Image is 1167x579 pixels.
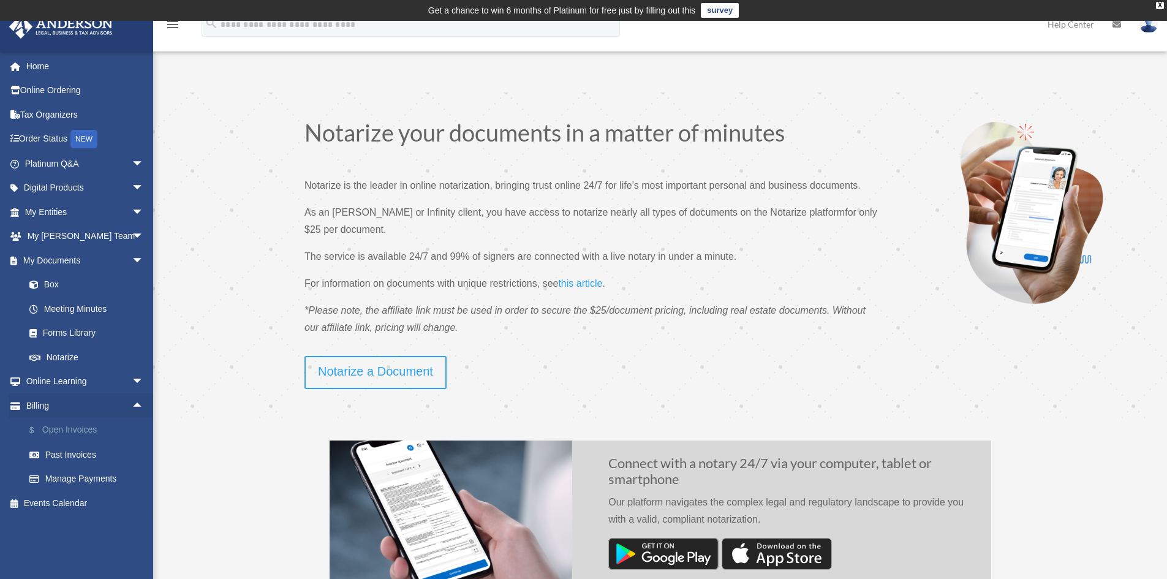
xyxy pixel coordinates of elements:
[17,297,162,321] a: Meeting Minutes
[428,3,696,18] div: Get a chance to win 6 months of Platinum for free just by filling out this
[956,121,1108,305] img: Notarize-hero
[304,305,866,333] span: *Please note, the affiliate link must be used in order to secure the $25/document pricing, includ...
[132,369,156,395] span: arrow_drop_down
[36,423,42,438] span: $
[132,151,156,176] span: arrow_drop_down
[17,345,156,369] a: Notarize
[9,393,162,418] a: Billingarrow_drop_up
[17,321,162,346] a: Forms Library
[701,3,739,18] a: survey
[558,278,602,289] span: this article
[17,418,162,443] a: $Open Invoices
[9,369,162,394] a: Online Learningarrow_drop_down
[6,15,116,39] img: Anderson Advisors Platinum Portal
[205,17,218,30] i: search
[132,393,156,418] span: arrow_drop_up
[304,356,447,389] a: Notarize a Document
[9,102,162,127] a: Tax Organizers
[608,494,972,538] p: Our platform navigates the complex legal and regulatory landscape to provide you with a valid, co...
[9,200,162,224] a: My Entitiesarrow_drop_down
[304,207,845,218] span: As an [PERSON_NAME] or Infinity client, you have access to notarize nearly all types of documents...
[17,273,162,297] a: Box
[9,248,162,273] a: My Documentsarrow_drop_down
[132,200,156,225] span: arrow_drop_down
[9,151,162,176] a: Platinum Q&Aarrow_drop_down
[304,251,736,262] span: The service is available 24/7 and 99% of signers are connected with a live notary in under a minute.
[9,491,162,515] a: Events Calendar
[9,127,162,152] a: Order StatusNEW
[132,176,156,201] span: arrow_drop_down
[608,455,972,494] h2: Connect with a notary 24/7 via your computer, tablet or smartphone
[70,130,97,148] div: NEW
[602,278,605,289] span: .
[1139,15,1158,33] img: User Pic
[9,176,162,200] a: Digital Productsarrow_drop_down
[165,17,180,32] i: menu
[558,278,602,295] a: this article
[304,278,558,289] span: For information on documents with unique restrictions, see
[9,224,162,249] a: My [PERSON_NAME] Teamarrow_drop_down
[165,21,180,32] a: menu
[304,207,877,235] span: for only $25 per document.
[17,442,162,467] a: Past Invoices
[17,467,162,491] a: Manage Payments
[132,248,156,273] span: arrow_drop_down
[9,54,162,78] a: Home
[9,78,162,103] a: Online Ordering
[132,224,156,249] span: arrow_drop_down
[1156,2,1164,9] div: close
[304,121,882,150] h1: Notarize your documents in a matter of minutes
[304,180,861,191] span: Notarize is the leader in online notarization, bringing trust online 24/7 for life’s most importa...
